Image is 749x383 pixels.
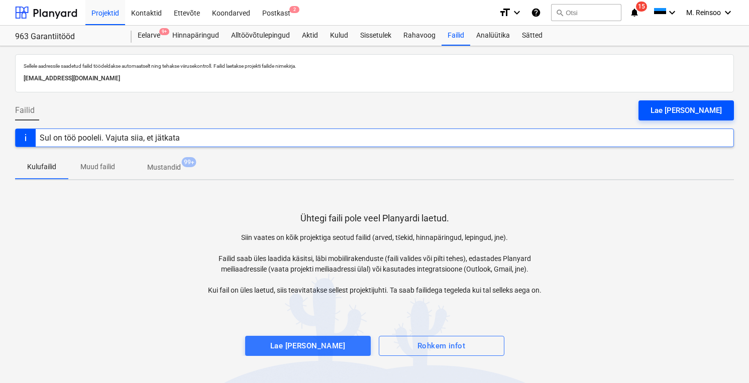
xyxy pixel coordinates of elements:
i: format_size [499,7,511,19]
iframe: Chat Widget [699,335,749,383]
a: Alltöövõtulepingud [225,26,296,46]
p: [EMAIL_ADDRESS][DOMAIN_NAME] [24,73,725,84]
a: Sätted [516,26,549,46]
a: Rahavoog [397,26,442,46]
a: Hinnapäringud [166,26,225,46]
span: 99+ [182,157,196,167]
i: keyboard_arrow_down [511,7,523,19]
p: Ühtegi faili pole veel Planyardi laetud. [300,212,449,224]
i: Abikeskus [531,7,541,19]
p: Muud failid [80,162,115,172]
a: Sissetulek [354,26,397,46]
span: M. Reinsoo [686,9,721,17]
p: Kulufailid [27,162,56,172]
div: 963 Garantiitööd [15,32,120,42]
p: Sellele aadressile saadetud failid töödeldakse automaatselt ning tehakse viirusekontroll. Failid ... [24,63,725,69]
div: Lae [PERSON_NAME] [270,339,345,352]
div: Lae [PERSON_NAME] [651,104,722,117]
p: Siin vaates on kõik projektiga seotud failid (arved, tšekid, hinnapäringud, lepingud, jne). Faili... [195,232,555,296]
a: Aktid [296,26,324,46]
div: Rohkem infot [417,339,465,352]
a: Analüütika [470,26,516,46]
i: keyboard_arrow_down [666,7,678,19]
span: 9+ [159,28,169,35]
span: 15 [636,2,647,12]
a: Failid [442,26,470,46]
button: Otsi [551,4,621,21]
a: Kulud [324,26,354,46]
span: Failid [15,104,35,116]
button: Rohkem infot [379,336,504,356]
p: Mustandid [147,162,181,173]
i: notifications [629,7,639,19]
div: Sul on töö pooleli. Vajuta siia, et jätkata [40,133,180,143]
div: Eelarve [132,26,166,46]
span: 2 [289,6,299,13]
a: Eelarve9+ [132,26,166,46]
i: keyboard_arrow_down [722,7,734,19]
button: Lae [PERSON_NAME] [245,336,371,356]
span: search [556,9,564,17]
button: Lae [PERSON_NAME] [638,100,734,120]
